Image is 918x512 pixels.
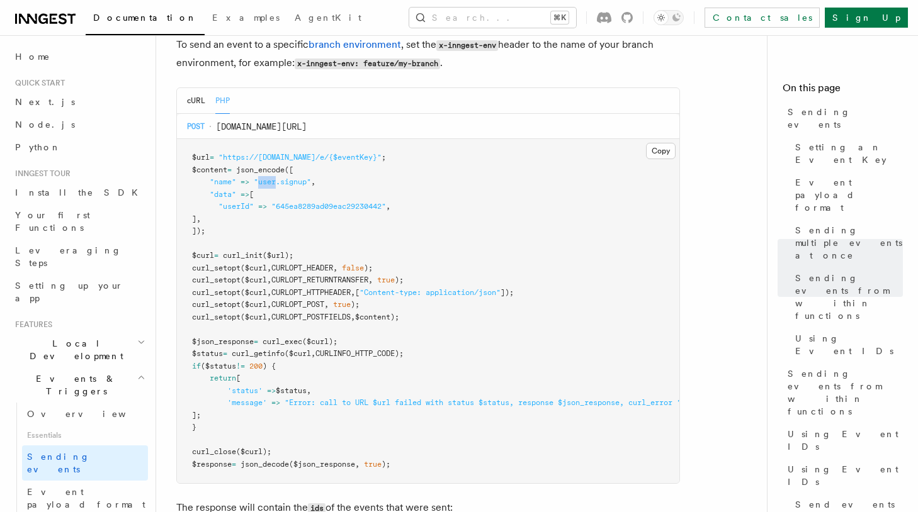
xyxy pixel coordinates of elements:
span: , [311,177,315,186]
a: Examples [205,4,287,34]
span: $curl [289,349,311,358]
span: => [271,398,280,407]
span: Using Event IDs [795,332,903,357]
span: true [377,275,395,284]
span: [DOMAIN_NAME][URL] [216,120,307,133]
a: Node.js [10,113,148,136]
span: Sending events [27,452,90,474]
a: Leveraging Steps [10,239,148,274]
span: , [267,300,271,309]
a: branch environment [309,38,401,50]
span: CURLOPT_HTTPHEADER [271,288,351,297]
span: if [192,362,201,370]
a: Install the SDK [10,181,148,204]
span: [ [249,190,254,199]
button: Copy [646,143,676,159]
span: , [307,386,311,395]
a: Sending events from within functions [790,267,903,327]
span: CURLINFO_HTTP_CODE [315,349,395,358]
span: Install the SDK [15,187,145,198]
span: $json_response [293,460,355,469]
span: $content [355,313,390,321]
span: ( [302,337,307,346]
p: To send an event to a specific , set the header to the name of your branch environment, for examp... [176,36,680,72]
span: ) [263,447,267,456]
span: ( [241,275,245,284]
span: ( [241,300,245,309]
span: ) [351,300,355,309]
span: "Content-type: application/json" [360,288,501,297]
span: = [232,460,236,469]
span: = [214,251,218,260]
span: , [324,300,329,309]
span: ; [355,300,360,309]
span: ) [505,288,509,297]
span: "userId" [218,202,254,211]
span: POST [187,121,205,131]
a: Using Event IDs [790,327,903,362]
span: , [386,202,390,211]
a: Setting up your app [10,274,148,309]
span: curl_setopt [192,313,241,321]
span: 'status' [227,386,263,395]
span: $curl [245,313,267,321]
span: $content [192,165,227,174]
span: Inngest tour [10,169,71,179]
span: ] [192,226,196,235]
span: Events & Triggers [10,372,137,398]
span: ( [263,251,267,260]
span: curl_setopt [192,288,241,297]
span: true [364,460,382,469]
span: , [355,460,360,469]
span: , [333,264,337,272]
a: Your first Functions [10,204,148,239]
span: $url [267,251,285,260]
span: , [351,288,355,297]
span: Sending multiple events at once [795,224,903,262]
span: Next.js [15,97,75,107]
span: [ [355,288,360,297]
span: ; [201,226,205,235]
a: Event payload format [790,171,903,219]
span: $json_response [192,337,254,346]
span: $status [192,349,223,358]
span: $curl [245,300,267,309]
a: Next.js [10,91,148,113]
button: Toggle dark mode [654,10,684,25]
span: ( [285,165,289,174]
a: Sending multiple events at once [790,219,903,267]
span: Local Development [10,337,137,362]
span: AgentKit [295,13,361,23]
span: } [192,423,196,431]
span: Overview [27,409,157,419]
span: CURLOPT_POSTFIELDS [271,313,351,321]
span: "645ea8289ad09eac29230442" [271,202,386,211]
span: ; [395,313,399,321]
a: Using Event IDs [783,423,903,458]
span: $curl [245,264,267,272]
span: Python [15,142,61,152]
span: ; [289,251,293,260]
span: ( [236,447,241,456]
span: , [368,275,373,284]
span: , [196,214,201,223]
span: , [267,288,271,297]
span: Essentials [22,425,148,445]
span: Using Event IDs [788,463,903,488]
span: , [267,275,271,284]
span: Event payload format [795,176,903,214]
span: $curl [245,288,267,297]
span: ( [241,264,245,272]
button: cURL [187,88,205,114]
span: [ [236,374,241,382]
span: ) [196,226,201,235]
span: ; [382,153,386,162]
span: Features [10,320,52,330]
span: Leveraging Steps [15,245,122,268]
span: $curl [241,447,263,456]
a: Sending events [22,445,148,481]
span: => [267,386,276,395]
span: curl_setopt [192,275,241,284]
span: ; [267,447,271,456]
span: true [333,300,351,309]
